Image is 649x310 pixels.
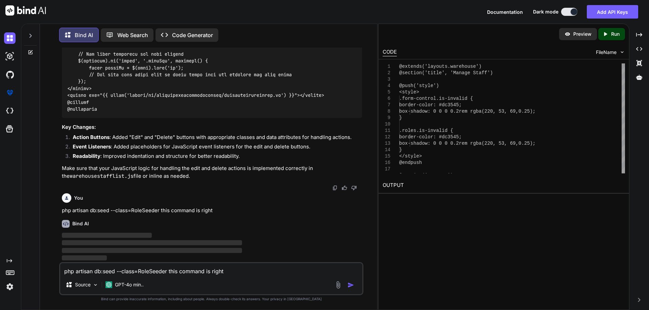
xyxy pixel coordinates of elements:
span: } [399,147,402,152]
img: premium [4,87,16,98]
div: 5 [383,89,390,95]
p: Run [611,31,620,37]
img: preview [564,31,571,37]
h2: OUTPUT [379,177,629,193]
div: 12 [383,134,390,140]
button: Documentation [487,8,523,16]
li: : Added "Edit" and "Delete" buttons with appropriate classes and data attributes for handling act... [67,134,362,143]
span: @push('style') [399,83,439,88]
div: 4 [383,83,390,89]
p: Bind AI [75,31,93,39]
span: Documentation [487,9,523,15]
div: 3 [383,76,390,83]
span: 0.25); [519,141,535,146]
span: border-color: #dc3545; [399,102,462,108]
img: githubDark [4,69,16,80]
div: 8 [383,108,390,115]
div: 15 [383,153,390,160]
span: ‌ [62,240,242,245]
div: 10 [383,121,390,128]
img: icon [347,282,354,288]
img: Bind AI [5,5,46,16]
div: 16 [383,160,390,166]
span: ‌ [62,233,152,238]
strong: Event Listeners [73,143,111,150]
span: box-shadow: 0 0 0 0.2rem rgba(220, 53, 69, [399,109,519,114]
p: Make sure that your JavaScript logic for handling the edit and delete actions is implemented corr... [62,165,362,180]
div: 18 [383,172,390,179]
span: @extends('layouts.warehouse') [399,64,482,69]
h6: Bind AI [72,220,89,227]
div: 2 [383,70,390,76]
div: 9 [383,115,390,121]
span: @endpush [399,160,422,165]
span: @section('content') [399,173,453,178]
span: box-shadow: 0 0 0 0.2rem rgba(220, 53, 69, [399,141,519,146]
img: cloudideIcon [4,105,16,117]
img: settings [4,281,16,292]
div: 14 [383,147,390,153]
span: @section('title', 'Manage Staff') [399,70,493,76]
span: </style> [399,153,422,159]
div: 1 [383,63,390,70]
img: attachment [334,281,342,289]
img: like [342,185,347,191]
h6: You [74,195,83,201]
strong: Action Buttons [73,134,110,140]
p: Preview [573,31,592,37]
img: Pick Models [93,282,98,288]
img: darkChat [4,32,16,44]
div: 11 [383,128,390,134]
p: Bind can provide inaccurate information, including about people. Always double-check its answers.... [59,297,363,302]
strong: Readability [73,153,100,159]
span: <style> [399,89,419,95]
h3: Key Changes: [62,123,362,131]
img: darkAi-studio [4,51,16,62]
div: 17 [383,166,390,172]
li: : Added placeholders for JavaScript event listeners for the edit and delete buttons. [67,143,362,152]
p: Code Generator [172,31,213,39]
span: ‌ [62,255,107,260]
img: GPT-4o mini [105,281,112,288]
span: Dark mode [533,8,558,15]
img: dislike [351,185,357,191]
p: Source [75,281,91,288]
img: chevron down [619,49,625,55]
button: Add API Keys [587,5,638,19]
div: 7 [383,102,390,108]
img: copy [332,185,338,191]
span: } [399,115,402,120]
div: CODE [383,48,397,56]
li: : Improved indentation and structure for better readability. [67,152,362,162]
code: warehousestafflist.js [70,173,134,179]
span: ‌ [62,248,242,253]
p: Web Search [117,31,148,39]
span: border-color: #dc3545; [399,134,462,140]
div: 6 [383,95,390,102]
div: 13 [383,140,390,147]
p: GPT-4o min.. [115,281,144,288]
span: FileName [596,49,617,56]
p: php artisan db:seed --class=RoleSeeder this command is right [62,207,362,215]
span: .roles.is-invalid { [399,128,453,133]
span: 0.25); [519,109,535,114]
span: .form-control.is-invalid { [399,96,473,101]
